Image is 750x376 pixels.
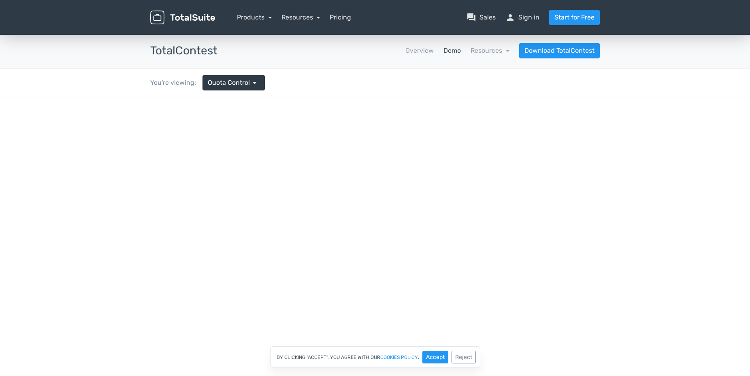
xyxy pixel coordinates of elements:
a: personSign in [505,13,539,22]
span: arrow_drop_down [250,78,260,88]
button: Accept [422,351,448,363]
a: Overview [405,46,434,56]
h3: TotalContest [150,45,217,57]
span: Quota Control [208,78,250,88]
a: question_answerSales [467,13,496,22]
a: Demo [443,46,461,56]
div: By clicking "Accept", you agree with our . [270,346,480,368]
a: Products [237,13,272,21]
span: question_answer [467,13,476,22]
button: Reject [452,351,476,363]
a: cookies policy [380,355,418,360]
a: Resources [281,13,320,21]
div: You're viewing: [150,78,202,88]
img: TotalSuite for WordPress [150,11,215,25]
a: Download TotalContest [519,43,600,58]
a: Start for Free [549,10,600,25]
span: person [505,13,515,22]
a: Resources [471,47,509,54]
a: Pricing [330,13,351,22]
a: Quota Control arrow_drop_down [202,75,265,90]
